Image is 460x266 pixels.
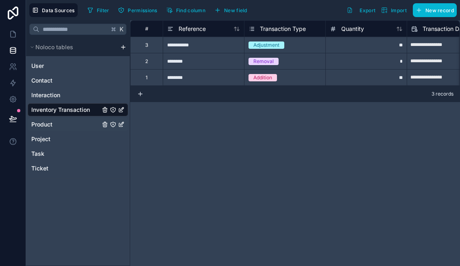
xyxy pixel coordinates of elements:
span: New record [425,7,454,13]
button: Import [378,3,410,17]
div: Adjustment [253,41,279,49]
div: 1 [146,74,148,81]
button: New record [413,3,457,17]
div: Removal [253,58,274,65]
button: New field [211,4,250,16]
div: Addition [253,74,272,81]
div: 2 [145,58,148,65]
div: # [137,26,157,32]
a: New record [410,3,457,17]
span: New field [224,7,247,13]
span: K [119,26,124,32]
div: 3 [145,42,148,48]
button: Find column [164,4,208,16]
button: Filter [84,4,112,16]
span: Import [391,7,407,13]
span: 3 records [432,91,453,97]
span: Quantity [341,25,364,33]
a: Permissions [115,4,163,16]
button: Permissions [115,4,160,16]
span: Data Sources [42,7,75,13]
span: Transaction Type [260,25,306,33]
span: Find column [176,7,205,13]
span: Reference [179,25,206,33]
span: Export [360,7,375,13]
button: Export [344,3,378,17]
span: Filter [97,7,109,13]
button: Data Sources [29,3,78,17]
span: Permissions [128,7,157,13]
